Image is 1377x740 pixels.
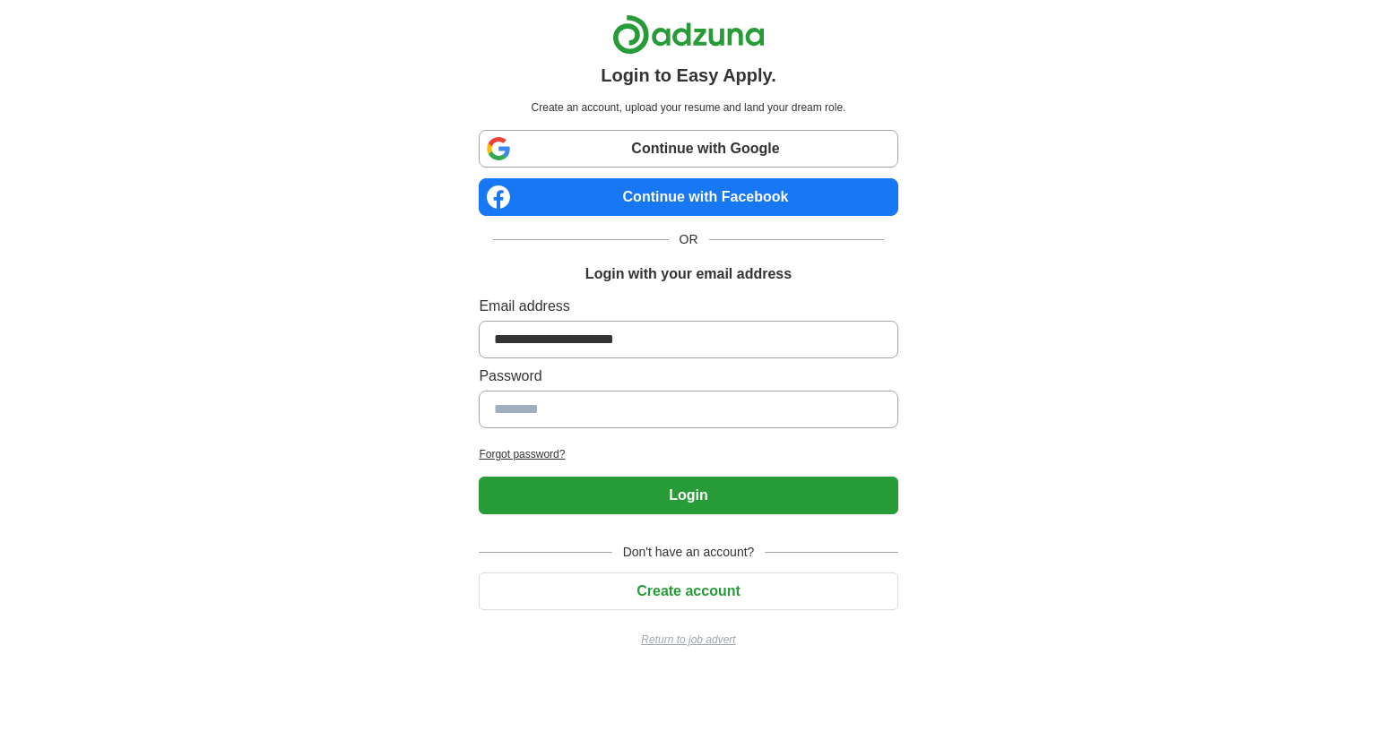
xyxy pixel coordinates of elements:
[601,62,776,89] h1: Login to Easy Apply.
[482,99,894,116] p: Create an account, upload your resume and land your dream role.
[669,230,709,249] span: OR
[479,178,897,216] a: Continue with Facebook
[479,572,897,610] button: Create account
[479,446,897,462] a: Forgot password?
[612,543,766,562] span: Don't have an account?
[479,366,897,387] label: Password
[479,130,897,168] a: Continue with Google
[479,632,897,648] a: Return to job advert
[479,477,897,514] button: Login
[479,296,897,317] label: Email address
[479,583,897,598] a: Create account
[612,14,765,55] img: Adzuna logo
[585,263,792,285] h1: Login with your email address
